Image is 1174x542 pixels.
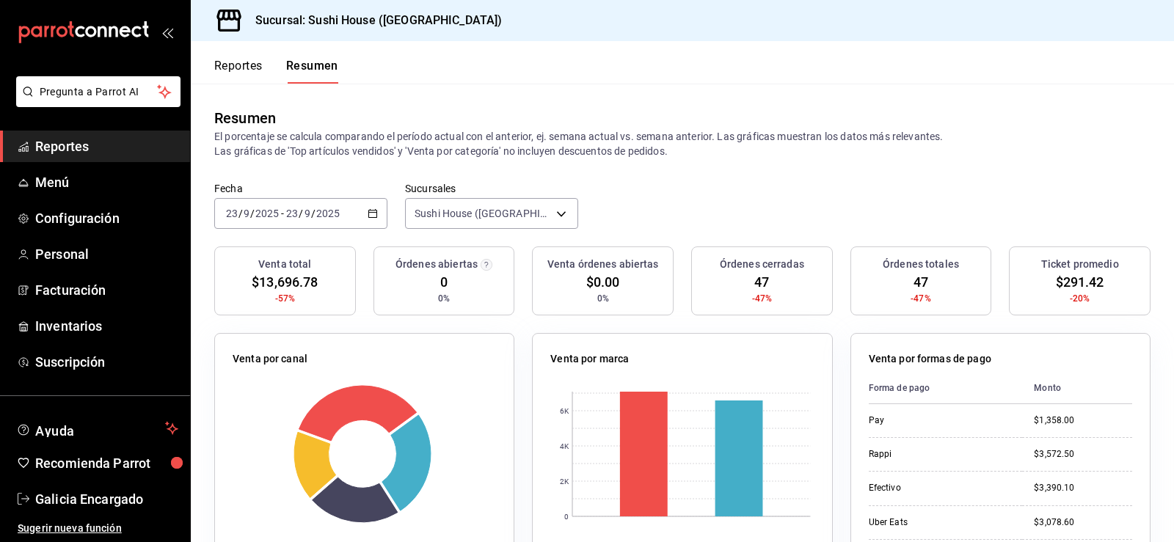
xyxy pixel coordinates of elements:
[35,244,178,264] span: Personal
[238,208,243,219] span: /
[35,208,178,228] span: Configuración
[869,516,1011,529] div: Uber Eats
[1041,257,1119,272] h3: Ticket promedio
[440,272,448,292] span: 0
[438,292,450,305] span: 0%
[281,208,284,219] span: -
[547,257,659,272] h3: Venta órdenes abiertas
[285,208,299,219] input: --
[35,280,178,300] span: Facturación
[214,59,338,84] div: navigation tabs
[10,95,181,110] a: Pregunta a Parrot AI
[35,489,178,509] span: Galicia Encargado
[597,292,609,305] span: 0%
[752,292,773,305] span: -47%
[35,136,178,156] span: Reportes
[720,257,804,272] h3: Órdenes cerradas
[564,513,569,521] text: 0
[35,453,178,473] span: Recomienda Parrot
[560,477,569,486] text: 2K
[255,208,280,219] input: ----
[161,26,173,38] button: open_drawer_menu
[1034,448,1132,461] div: $3,572.50
[244,12,502,29] h3: Sucursal: Sushi House ([GEOGRAPHIC_DATA])
[869,448,1011,461] div: Rappi
[1056,272,1104,292] span: $291.42
[911,292,931,305] span: -47%
[1022,373,1132,404] th: Monto
[1034,516,1132,529] div: $3,078.60
[560,407,569,415] text: 6K
[299,208,303,219] span: /
[883,257,959,272] h3: Órdenes totales
[1034,414,1132,427] div: $1,358.00
[914,272,928,292] span: 47
[214,107,276,129] div: Resumen
[1070,292,1090,305] span: -20%
[869,482,1011,494] div: Efectivo
[214,183,387,194] label: Fecha
[586,272,620,292] span: $0.00
[550,351,629,367] p: Venta por marca
[214,129,1151,158] p: El porcentaje se calcula comparando el período actual con el anterior, ej. semana actual vs. sema...
[311,208,316,219] span: /
[286,59,338,84] button: Resumen
[754,272,769,292] span: 47
[233,351,307,367] p: Venta por canal
[18,521,178,536] span: Sugerir nueva función
[243,208,250,219] input: --
[869,373,1023,404] th: Forma de pago
[316,208,340,219] input: ----
[16,76,181,107] button: Pregunta a Parrot AI
[252,272,318,292] span: $13,696.78
[304,208,311,219] input: --
[35,352,178,372] span: Suscripción
[415,206,551,221] span: Sushi House ([GEOGRAPHIC_DATA])
[225,208,238,219] input: --
[35,420,159,437] span: Ayuda
[40,84,158,100] span: Pregunta a Parrot AI
[214,59,263,84] button: Reportes
[869,414,1011,427] div: Pay
[250,208,255,219] span: /
[35,316,178,336] span: Inventarios
[35,172,178,192] span: Menú
[275,292,296,305] span: -57%
[395,257,478,272] h3: Órdenes abiertas
[560,442,569,450] text: 4K
[258,257,311,272] h3: Venta total
[405,183,578,194] label: Sucursales
[1034,482,1132,494] div: $3,390.10
[869,351,991,367] p: Venta por formas de pago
